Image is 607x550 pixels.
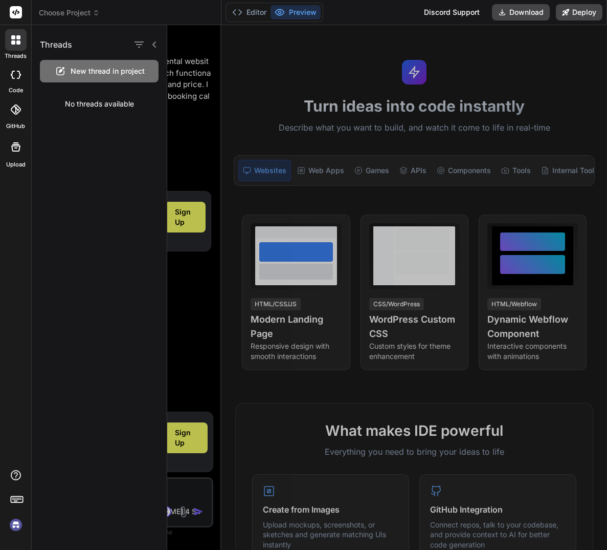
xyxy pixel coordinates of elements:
label: code [9,86,23,95]
h1: Threads [40,38,72,51]
button: Download [492,4,550,20]
button: Editor [228,5,271,19]
span: Choose Project [39,8,100,18]
img: signin [7,516,25,534]
button: Preview [271,5,321,19]
span: New thread in project [71,66,145,76]
button: Deploy [556,4,602,20]
label: GitHub [6,122,25,131]
label: Upload [6,160,26,169]
label: threads [5,52,27,60]
div: Discord Support [418,4,486,20]
div: No threads available [32,91,167,117]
